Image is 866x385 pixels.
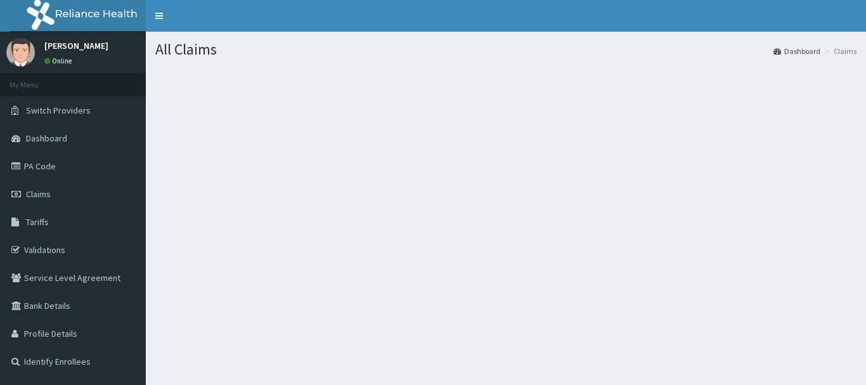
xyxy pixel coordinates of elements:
[155,41,856,58] h1: All Claims
[26,105,91,116] span: Switch Providers
[26,133,67,144] span: Dashboard
[773,46,820,56] a: Dashboard
[26,188,51,200] span: Claims
[44,56,75,65] a: Online
[26,216,49,228] span: Tariffs
[822,46,856,56] li: Claims
[44,41,108,50] p: [PERSON_NAME]
[6,38,35,67] img: User Image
